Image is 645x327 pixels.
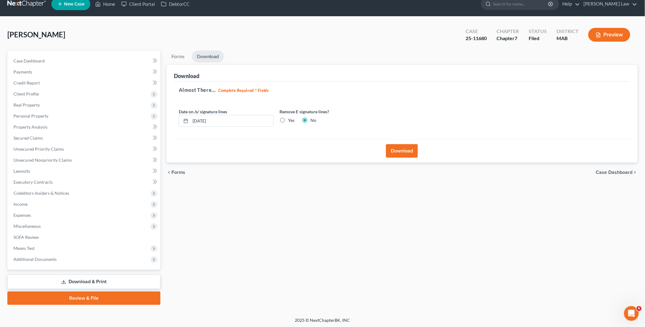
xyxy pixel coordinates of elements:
[5,167,118,212] div: Tricia says…
[588,28,630,42] button: Preview
[13,224,41,229] span: Miscellaneous
[624,306,639,321] iframe: Intercom live chat
[5,13,118,49] div: Tricia says…
[22,13,118,44] div: I have tried to file a case twice and have gotten error messages. I entered the passcode so I am ...
[9,133,160,144] a: Secured Claims
[107,2,118,14] button: Home
[9,177,160,188] a: Executory Contracts
[27,17,113,41] div: I have tried to file a case twice and have gotten error messages. I entered the passcode so I am ...
[17,3,27,13] img: Profile image for James
[529,35,547,42] div: Filed
[179,108,227,115] label: Date on /s/ signature lines
[9,232,160,243] a: SOFA Review
[15,86,44,91] b: A few hours
[5,101,118,167] div: James says…
[13,113,48,118] span: Personal Property
[311,117,317,123] label: No
[9,77,160,88] a: Credit Report
[5,49,100,96] div: You’ll get replies here and in your email:✉️[EMAIL_ADDRESS][DOMAIN_NAME]Our usual reply time🕒A fe...
[10,157,62,161] div: [PERSON_NAME] • 11m ago
[13,257,57,262] span: Additional Documents
[557,35,579,42] div: MAB
[13,212,31,218] span: Expenses
[13,201,28,207] span: Income
[10,80,96,92] div: Our usual reply time 🕒
[529,28,547,35] div: Status
[5,49,118,101] div: Operator says…
[596,170,633,175] span: Case Dashboard
[637,306,642,311] span: 6
[174,72,199,80] div: Download
[13,69,32,74] span: Payments
[557,28,579,35] div: District
[280,108,375,115] label: Remove E-signature lines?
[13,168,30,174] span: Lawsuits
[13,91,39,96] span: Client Profile
[13,102,40,107] span: Real Property
[171,170,185,175] span: Forms
[466,35,487,42] div: 25-11680
[7,275,160,289] a: Download & Print
[5,101,100,156] div: Hi [PERSON_NAME]! It looks like the most recent filing error was a timeout issue, but before that...
[9,201,14,205] button: Emoji picker
[7,30,65,39] span: [PERSON_NAME]
[13,235,39,240] span: SOFA Review
[218,88,269,93] strong: Complete Required * Fields
[4,2,16,14] button: go back
[9,166,160,177] a: Lawsuits
[29,201,34,205] button: Upload attachment
[64,2,84,6] span: New Case
[13,80,40,85] span: Credit Report
[9,122,160,133] a: Property Analysis
[13,146,64,152] span: Unsecured Priority Claims
[105,198,115,208] button: Send a message…
[30,8,42,14] p: Active
[596,170,638,175] a: Case Dashboard chevron_right
[9,155,160,166] a: Unsecured Nonpriority Claims
[9,66,160,77] a: Payments
[13,124,47,130] span: Property Analysis
[30,3,69,8] h1: [PERSON_NAME]
[10,66,58,77] b: [EMAIL_ADDRESS][DOMAIN_NAME]
[167,51,189,62] a: Forms
[10,53,96,77] div: You’ll get replies here and in your email: ✉️
[7,291,160,305] a: Review & File
[27,171,113,201] div: Thanks [PERSON_NAME] - I am getting it from "authenticator"- but looks like the case was filed th...
[497,28,519,35] div: Chapter
[9,55,160,66] a: Case Dashboard
[13,179,53,185] span: Executory Contracts
[386,144,418,158] button: Download
[5,188,117,198] textarea: Message…
[497,35,519,42] div: Chapter
[13,58,45,63] span: Case Dashboard
[515,35,517,41] span: 7
[22,167,118,205] div: Thanks [PERSON_NAME] - I am getting it from "authenticator"- but looks like the case was filed th...
[13,190,69,196] span: Codebtors Insiders & Notices
[10,104,96,152] div: Hi [PERSON_NAME]! It looks like the most recent filing error was a timeout issue, but before that...
[633,170,638,175] i: chevron_right
[167,170,171,175] i: chevron_left
[466,28,487,35] div: Case
[13,246,35,251] span: Means Test
[167,170,193,175] button: chevron_left Forms
[9,144,160,155] a: Unsecured Priority Claims
[192,51,224,62] a: Download
[13,135,43,141] span: Secured Claims
[288,117,295,123] label: Yes
[190,115,273,127] input: MM/DD/YYYY
[13,157,72,163] span: Unsecured Nonpriority Claims
[19,201,24,205] button: Gif picker
[179,86,625,94] h5: Almost There...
